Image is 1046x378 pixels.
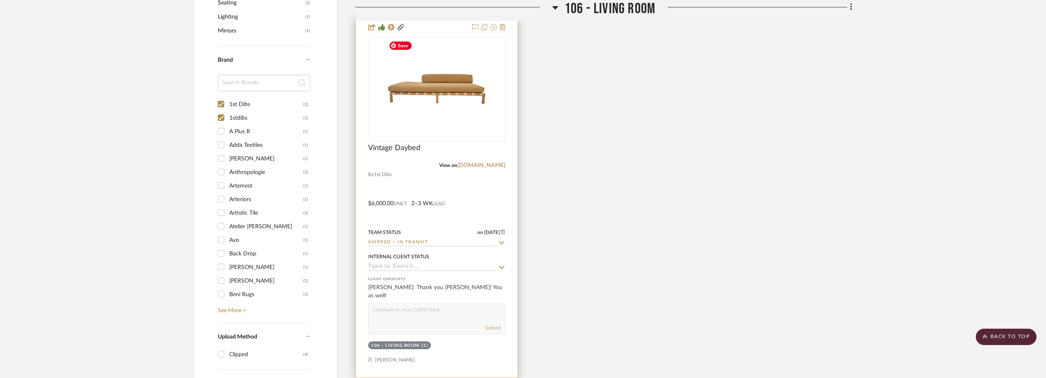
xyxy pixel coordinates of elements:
[229,139,303,152] div: Adda Textiles
[368,171,374,179] span: By
[303,98,308,111] div: (2)
[303,166,308,179] div: (2)
[368,283,505,300] div: [PERSON_NAME]: Thank you [PERSON_NAME]! You as well!
[303,125,308,138] div: (1)
[439,163,457,168] span: View on
[303,206,308,220] div: (3)
[229,193,303,206] div: Arteriors
[368,263,495,271] input: Type to Search…
[303,152,308,165] div: (1)
[368,144,420,153] span: Vintage Daybed
[218,75,310,91] input: Search Brands
[229,98,303,111] div: 1st Dibs
[229,166,303,179] div: Anthropologie
[218,57,233,63] span: Brand
[229,288,303,301] div: Beni Rugs
[229,206,303,220] div: Artistic Tile
[229,261,303,274] div: [PERSON_NAME]
[303,348,308,361] div: (4)
[229,234,303,247] div: Avo
[229,111,303,125] div: 1stdibs
[374,171,392,179] span: 1st Dibs
[368,239,495,247] input: Type to Search…
[485,324,501,332] button: Submit
[229,179,303,192] div: Artemest
[368,229,401,236] div: Team Status
[218,334,257,340] span: Upload Method
[303,247,308,260] div: (1)
[303,193,308,206] div: (1)
[371,343,419,349] div: 106 - Living Room
[457,162,505,168] a: [DOMAIN_NAME]
[303,220,308,233] div: (1)
[229,247,303,260] div: Back Drop
[422,343,429,349] div: (1)
[303,234,308,247] div: (1)
[216,301,310,314] a: See More +
[229,220,303,233] div: Atelier [PERSON_NAME]
[305,10,310,23] span: (1)
[303,179,308,192] div: (1)
[305,24,310,37] span: (1)
[303,261,308,274] div: (1)
[477,230,483,235] span: on
[303,288,308,301] div: (1)
[368,253,429,260] div: Internal Client Status
[303,111,308,125] div: (2)
[229,125,303,138] div: A Plus R
[229,274,303,288] div: [PERSON_NAME]
[303,139,308,152] div: (1)
[976,329,1037,345] scroll-to-top-button: BACK TO TOP
[385,37,488,140] img: Vintage Daybed
[369,37,505,141] div: 0
[218,24,303,38] span: Mirrors
[303,274,308,288] div: (2)
[218,10,303,24] span: Lighting
[389,42,412,50] span: Save
[229,152,303,165] div: [PERSON_NAME]
[229,348,303,361] div: Clipped
[483,230,501,235] span: [DATE]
